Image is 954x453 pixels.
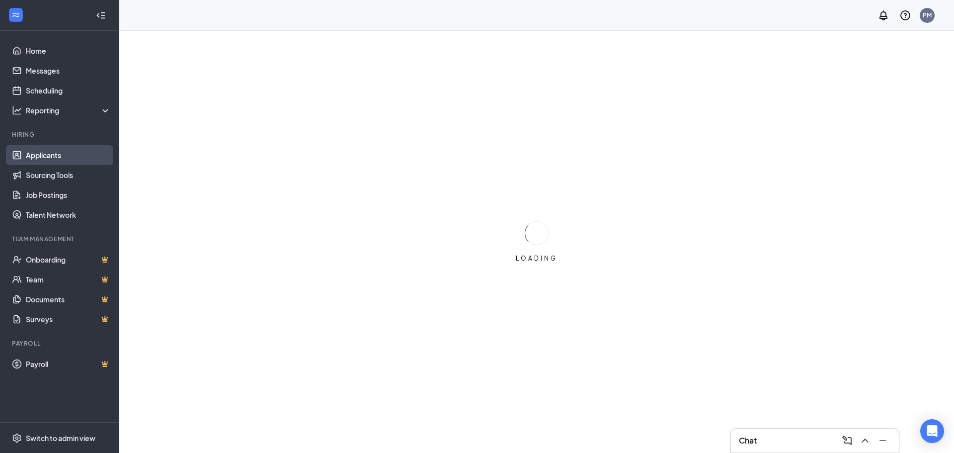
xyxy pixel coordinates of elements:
[841,435,853,447] svg: ComposeMessage
[923,11,932,19] div: PM
[12,339,109,348] div: Payroll
[857,433,873,449] button: ChevronUp
[96,10,106,20] svg: Collapse
[26,145,111,165] a: Applicants
[26,185,111,205] a: Job Postings
[26,205,111,225] a: Talent Network
[26,81,111,100] a: Scheduling
[12,433,22,443] svg: Settings
[11,10,21,20] svg: WorkstreamLogo
[920,419,944,443] div: Open Intercom Messenger
[26,354,111,374] a: PayrollCrown
[839,433,855,449] button: ComposeMessage
[26,433,95,443] div: Switch to admin view
[26,165,111,185] a: Sourcing Tools
[26,309,111,329] a: SurveysCrown
[26,61,111,81] a: Messages
[875,433,891,449] button: Minimize
[26,289,111,309] a: DocumentsCrown
[12,235,109,243] div: Team Management
[877,435,889,447] svg: Minimize
[26,250,111,270] a: OnboardingCrown
[899,9,911,21] svg: QuestionInfo
[26,105,111,115] div: Reporting
[512,254,561,263] div: LOADING
[26,270,111,289] a: TeamCrown
[859,435,871,447] svg: ChevronUp
[26,41,111,61] a: Home
[739,435,757,446] h3: Chat
[877,9,889,21] svg: Notifications
[12,105,22,115] svg: Analysis
[12,130,109,139] div: Hiring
